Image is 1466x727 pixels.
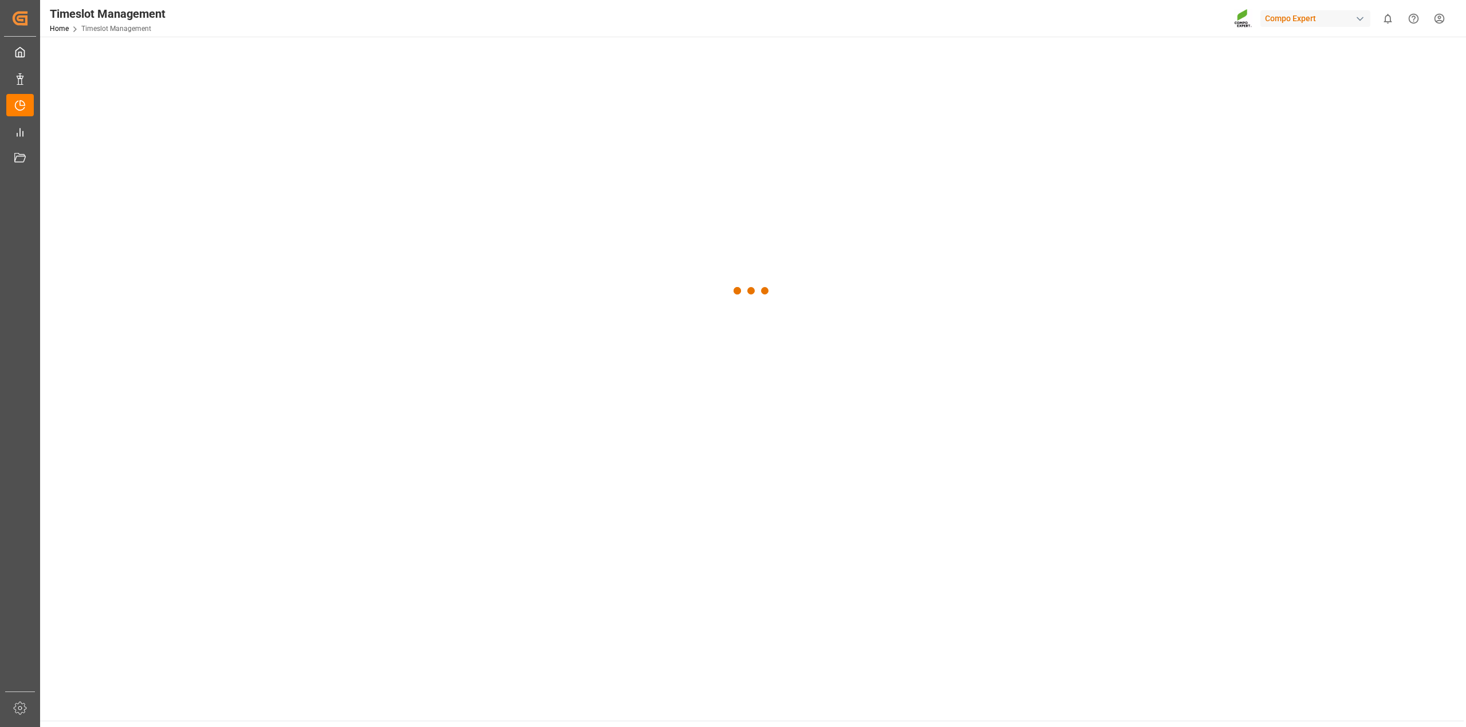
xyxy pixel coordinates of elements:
div: Timeslot Management [50,5,165,22]
button: Help Center [1401,6,1426,32]
button: show 0 new notifications [1375,6,1401,32]
button: Compo Expert [1260,7,1375,29]
img: Screenshot%202023-09-29%20at%2010.02.21.png_1712312052.png [1234,9,1252,29]
a: Home [50,25,69,33]
div: Compo Expert [1260,10,1370,27]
